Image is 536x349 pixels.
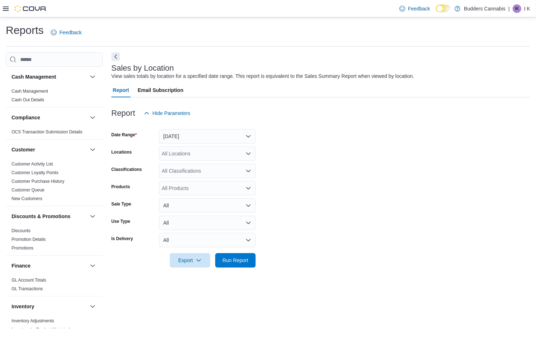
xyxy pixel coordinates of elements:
[12,162,53,167] a: Customer Activity List
[6,87,103,107] div: Cash Management
[12,278,46,283] a: GL Account Totals
[138,83,183,97] span: Email Subscription
[12,246,34,251] a: Promotions
[12,262,87,269] button: Finance
[12,73,56,80] h3: Cash Management
[111,52,120,61] button: Next
[174,253,206,268] span: Export
[12,73,87,80] button: Cash Management
[88,113,97,122] button: Compliance
[111,149,132,155] label: Locations
[12,303,87,310] button: Inventory
[215,253,256,268] button: Run Report
[12,114,87,121] button: Compliance
[12,303,34,310] h3: Inventory
[12,146,35,153] h3: Customer
[111,201,131,207] label: Sale Type
[408,5,430,12] span: Feedback
[111,167,142,172] label: Classifications
[14,5,47,12] img: Cova
[12,286,43,291] a: GL Transactions
[88,261,97,270] button: Finance
[222,257,248,264] span: Run Report
[159,129,256,143] button: [DATE]
[245,168,251,174] button: Open list of options
[12,213,70,220] h3: Discounts & Promotions
[6,160,103,206] div: Customer
[12,89,48,94] a: Cash Management
[12,237,46,242] a: Promotion Details
[12,97,44,102] a: Cash Out Details
[159,216,256,230] button: All
[88,212,97,221] button: Discounts & Promotions
[12,187,44,193] a: Customer Queue
[111,72,414,80] div: View sales totals by location for a specified date range. This report is equivalent to the Sales ...
[141,106,193,120] button: Hide Parameters
[6,226,103,255] div: Discounts & Promotions
[111,64,174,72] h3: Sales by Location
[113,83,129,97] span: Report
[245,151,251,156] button: Open list of options
[12,262,31,269] h3: Finance
[111,218,130,224] label: Use Type
[59,29,81,36] span: Feedback
[88,302,97,311] button: Inventory
[48,25,84,40] a: Feedback
[6,128,103,139] div: Compliance
[159,198,256,213] button: All
[464,4,505,13] p: Budders Cannabis
[170,253,210,268] button: Export
[436,5,451,12] input: Dark Mode
[12,213,87,220] button: Discounts & Promotions
[88,145,97,154] button: Customer
[88,72,97,81] button: Cash Management
[12,327,70,332] a: Inventory by Product Historical
[397,1,433,16] a: Feedback
[245,185,251,191] button: Open list of options
[6,23,44,37] h1: Reports
[111,236,133,242] label: Is Delivery
[12,129,83,134] a: OCS Transaction Submission Details
[12,170,58,175] a: Customer Loyalty Points
[159,233,256,247] button: All
[12,179,65,184] a: Customer Purchase History
[12,146,87,153] button: Customer
[152,110,190,117] span: Hide Parameters
[12,196,42,201] a: New Customers
[524,4,530,13] p: I K
[12,114,40,121] h3: Compliance
[6,276,103,296] div: Finance
[515,4,519,13] span: IK
[111,109,135,118] h3: Report
[111,184,130,190] label: Products
[508,4,510,13] p: |
[12,228,31,233] a: Discounts
[111,132,137,138] label: Date Range
[12,318,54,323] a: Inventory Adjustments
[513,4,521,13] div: I K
